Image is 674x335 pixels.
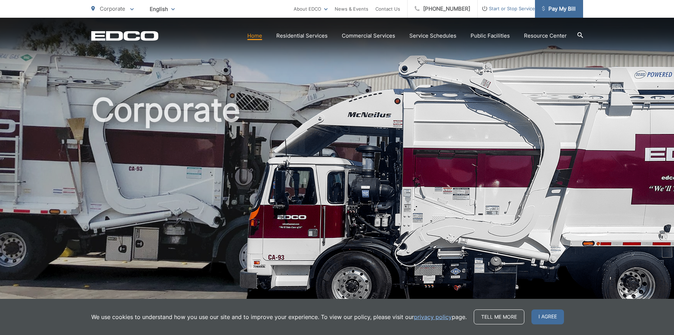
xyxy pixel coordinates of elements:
[471,32,510,40] a: Public Facilities
[375,5,400,13] a: Contact Us
[276,32,328,40] a: Residential Services
[474,309,524,324] a: Tell me more
[414,313,452,321] a: privacy policy
[144,3,180,15] span: English
[100,5,125,12] span: Corporate
[91,313,467,321] p: We use cookies to understand how you use our site and to improve your experience. To view our pol...
[247,32,262,40] a: Home
[91,92,583,317] h1: Corporate
[91,31,159,41] a: EDCD logo. Return to the homepage.
[542,5,576,13] span: Pay My Bill
[342,32,395,40] a: Commercial Services
[409,32,456,40] a: Service Schedules
[531,309,564,324] span: I agree
[335,5,368,13] a: News & Events
[524,32,567,40] a: Resource Center
[294,5,328,13] a: About EDCO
